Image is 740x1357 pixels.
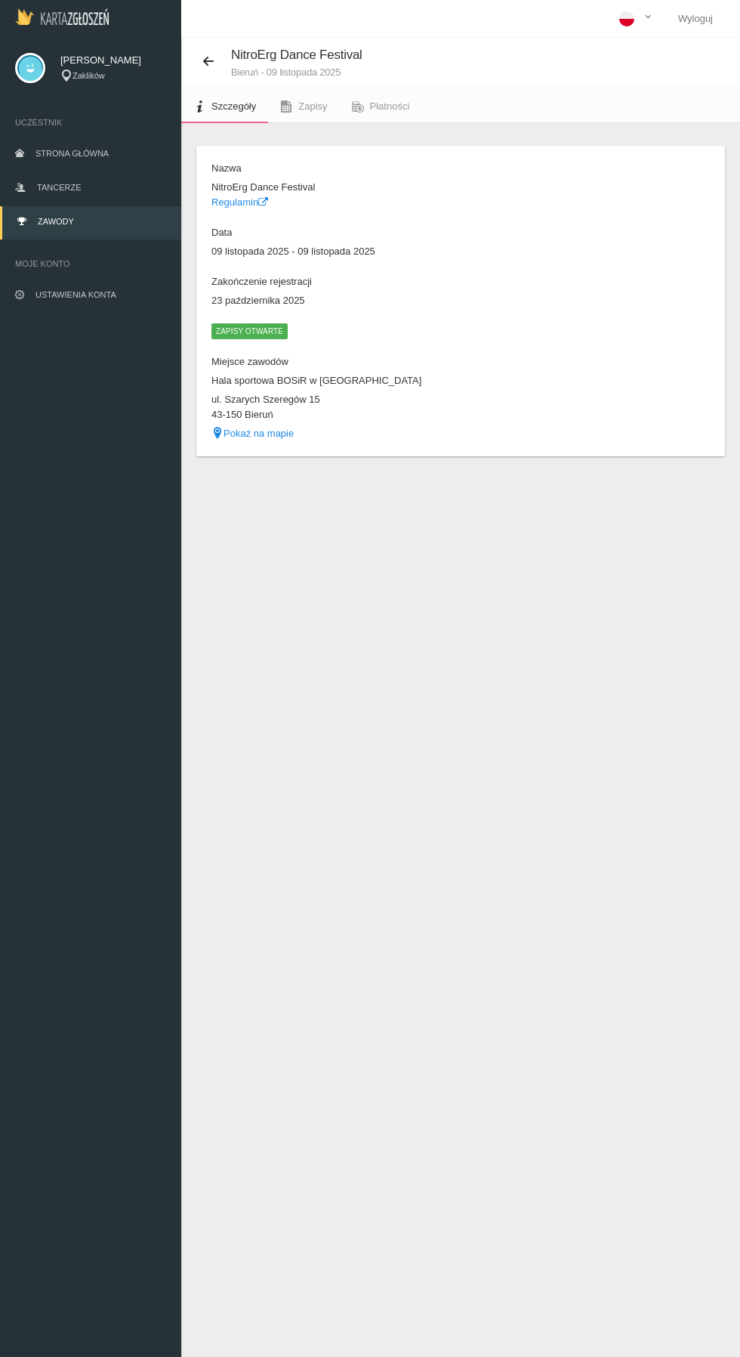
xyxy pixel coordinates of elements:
[60,53,166,68] span: [PERSON_NAME]
[211,325,288,336] a: Zapisy otwarte
[211,373,453,388] dd: Hala sportowa BOSiR w [GEOGRAPHIC_DATA]
[35,149,109,158] span: Strona główna
[181,90,268,123] a: Szczegóły
[211,428,294,439] a: Pokaż na mapie
[211,392,453,407] dd: ul. Szarych Szeregów 15
[231,48,362,62] span: NitroErg Dance Festival
[37,183,81,192] span: Tancerze
[211,407,453,422] dd: 43-150 Bieruń
[231,67,362,77] small: Bieruń - 09 listopada 2025
[211,244,453,259] dd: 09 listopada 2025 - 09 listopada 2025
[15,256,166,271] span: Moje konto
[211,354,453,369] dt: Miejsce zawodów
[211,180,453,195] dd: NitroErg Dance Festival
[15,53,45,83] img: svg
[15,8,109,25] img: Logo
[211,274,453,289] dt: Zakończenie rejestracji
[60,70,166,82] div: Zaklików
[268,90,339,123] a: Zapisy
[211,323,288,338] span: Zapisy otwarte
[211,196,268,208] a: Regulamin
[35,290,116,299] span: Ustawienia konta
[211,100,256,112] span: Szczegóły
[370,100,410,112] span: Płatności
[38,217,74,226] span: Zawody
[340,90,422,123] a: Płatności
[211,161,453,176] dt: Nazwa
[211,225,453,240] dt: Data
[15,115,166,130] span: Uczestnik
[211,293,453,308] dd: 23 października 2025
[298,100,327,112] span: Zapisy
